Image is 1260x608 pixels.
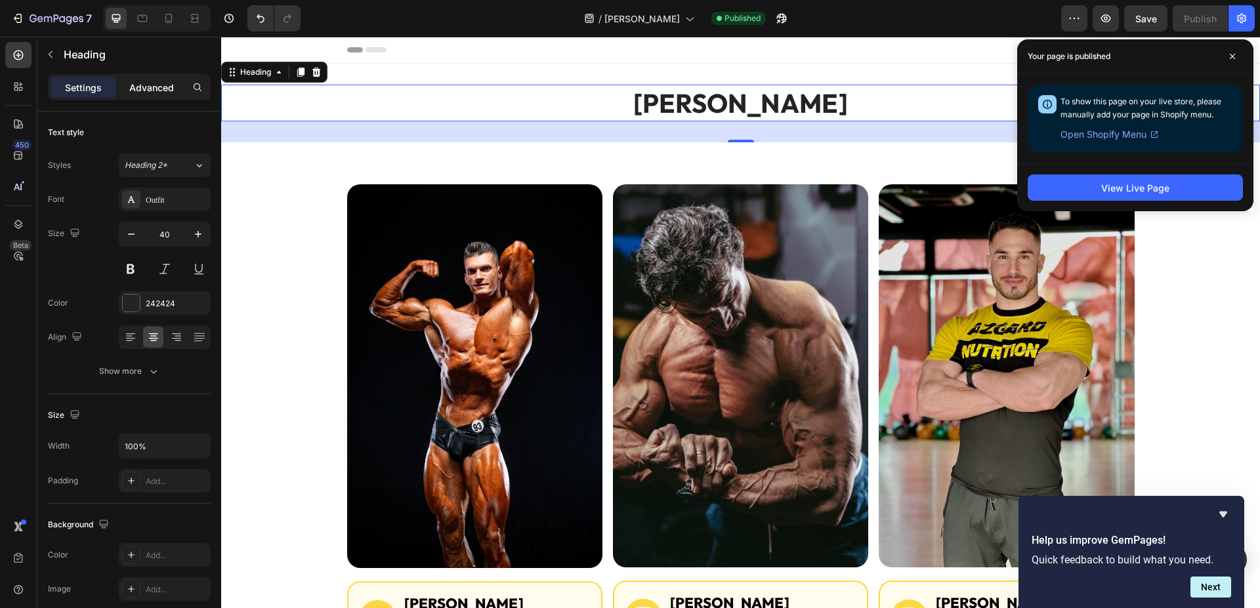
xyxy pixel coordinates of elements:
[1032,533,1231,548] h2: Help us improve GemPages!
[48,193,64,205] div: Font
[48,297,68,309] div: Color
[146,194,207,206] div: Outfit
[1060,127,1146,142] span: Open Shopify Menu
[48,407,83,424] div: Size
[1060,96,1221,119] span: To show this page on your live store, please manually add your page in Shopify menu.
[48,225,83,243] div: Size
[183,557,368,577] p: [PERSON_NAME]
[12,140,31,150] div: 450
[392,148,647,531] img: gempages_584253134554006104-6afe5432-c0e1-402c-bde1-757cc3be8fba.jpg
[715,557,900,576] p: [PERSON_NAME]
[64,47,205,62] p: Heading
[1124,5,1167,31] button: Save
[1032,554,1231,566] p: Quick feedback to build what you need.
[48,475,78,487] div: Padding
[1215,506,1231,522] button: Hide survey
[48,583,71,595] div: Image
[724,12,761,24] span: Published
[65,81,102,94] p: Settings
[48,359,211,383] button: Show more
[1184,12,1217,26] div: Publish
[146,584,207,596] div: Add...
[247,5,301,31] div: Undo/Redo
[1173,5,1228,31] button: Publish
[5,5,98,31] button: 7
[129,81,174,94] p: Advanced
[119,153,211,177] button: Heading 2*
[1190,577,1231,598] button: Next question
[10,240,31,251] div: Beta
[138,563,175,601] img: gempages_584253134554006104-171c2c14-9640-49e3-aedb-f8437559a422.svg
[1028,50,1110,63] p: Your page is published
[99,365,160,378] div: Show more
[48,549,68,561] div: Color
[669,563,707,600] img: gempages_584253134554006104-171c2c14-9640-49e3-aedb-f8437559a422.svg
[1032,506,1231,598] div: Help us improve GemPages!
[119,434,210,458] input: Auto
[404,562,441,599] img: gempages_584253134554006104-171c2c14-9640-49e3-aedb-f8437559a422.svg
[1135,13,1157,24] span: Save
[146,298,207,310] div: 242424
[221,37,1260,608] iframe: Design area
[604,12,680,26] span: [PERSON_NAME]
[146,476,207,487] div: Add...
[48,440,70,452] div: Width
[1028,174,1243,201] button: View Live Page
[449,557,634,576] p: [PERSON_NAME]
[598,12,602,26] span: /
[658,148,913,531] img: gempages_584253134554006104-639e462b-05ce-4e8f-b97b-f7afaa09eafc.jpg
[125,159,167,171] span: Heading 2*
[86,10,92,26] p: 7
[48,516,112,534] div: Background
[48,127,84,138] div: Text style
[1101,181,1169,195] div: View Live Page
[146,550,207,561] div: Add...
[48,329,85,346] div: Align
[48,159,71,171] div: Styles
